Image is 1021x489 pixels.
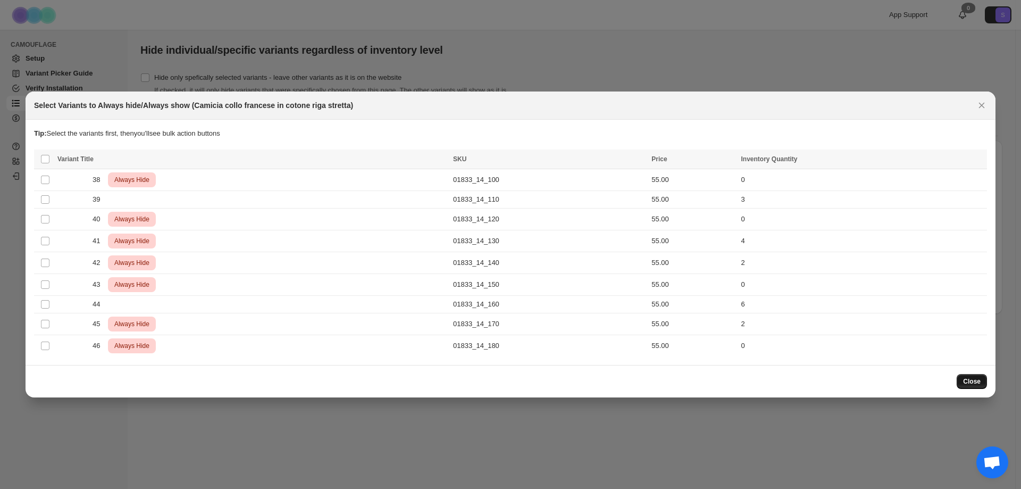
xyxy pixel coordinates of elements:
[112,235,152,247] span: Always Hide
[34,129,47,137] strong: Tip:
[648,209,738,230] td: 55.00
[648,230,738,252] td: 55.00
[648,169,738,191] td: 55.00
[648,274,738,296] td: 55.00
[112,318,152,330] span: Always Hide
[963,377,981,386] span: Close
[112,173,152,186] span: Always Hide
[738,191,987,209] td: 3
[93,236,106,246] span: 41
[34,100,353,111] h2: Select Variants to Always hide/Always show (Camicia collo francese in cotone riga stretta)
[450,252,648,274] td: 01833_14_140
[112,339,152,352] span: Always Hide
[738,335,987,357] td: 0
[450,169,648,191] td: 01833_14_100
[450,296,648,313] td: 01833_14_160
[93,258,106,268] span: 42
[738,230,987,252] td: 4
[738,296,987,313] td: 6
[957,374,987,389] button: Close
[648,296,738,313] td: 55.00
[738,252,987,274] td: 2
[34,128,987,139] p: Select the variants first, then you'll see bulk action buttons
[648,335,738,357] td: 55.00
[738,169,987,191] td: 0
[738,274,987,296] td: 0
[112,278,152,291] span: Always Hide
[450,209,648,230] td: 01833_14_120
[651,155,667,163] span: Price
[450,274,648,296] td: 01833_14_150
[93,175,106,185] span: 38
[648,313,738,335] td: 55.00
[738,313,987,335] td: 2
[450,191,648,209] td: 01833_14_110
[57,155,94,163] span: Variant Title
[976,446,1008,478] div: Aprire la chat
[93,299,106,310] span: 44
[93,194,106,205] span: 39
[741,155,797,163] span: Inventory Quantity
[93,319,106,329] span: 45
[648,191,738,209] td: 55.00
[93,279,106,290] span: 43
[453,155,466,163] span: SKU
[112,256,152,269] span: Always Hide
[93,214,106,225] span: 40
[450,335,648,357] td: 01833_14_180
[450,230,648,252] td: 01833_14_130
[93,341,106,351] span: 46
[648,252,738,274] td: 55.00
[974,98,989,113] button: Close
[738,209,987,230] td: 0
[112,213,152,226] span: Always Hide
[450,313,648,335] td: 01833_14_170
